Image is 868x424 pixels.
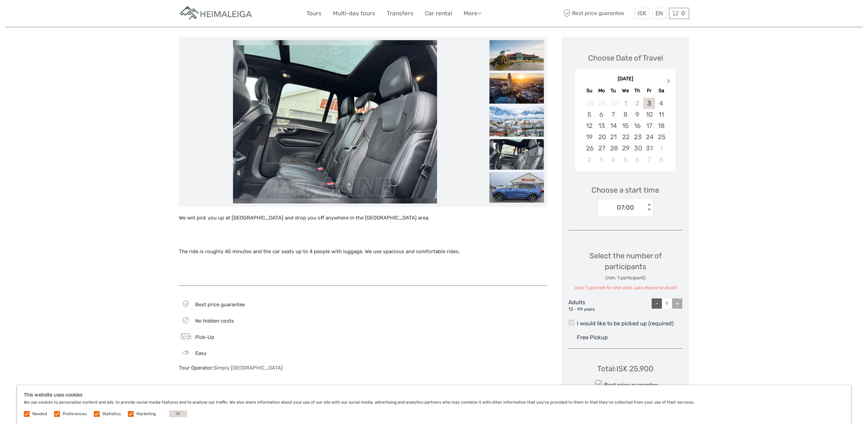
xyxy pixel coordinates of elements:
[619,131,631,143] div: Choose Wednesday, October 22nd, 2025
[214,365,283,371] a: Simply [GEOGRAPHIC_DATA]
[387,9,413,18] a: Transfers
[619,143,631,154] div: Choose Wednesday, October 29th, 2025
[583,98,595,109] div: Not available Sunday, September 28th, 2025
[102,411,121,417] label: Statistics
[631,98,643,109] div: Not available Thursday, October 2nd, 2025
[631,131,643,143] div: Choose Thursday, October 23rd, 2025
[63,411,87,417] label: Preferences
[489,139,544,169] img: 17996e2a85af4b2597290f6d8350a679_slider_thumbnail.jpeg
[607,143,619,154] div: Choose Tuesday, October 28th, 2025
[179,364,356,372] div: Tour Operator:
[333,9,375,18] a: Multi-day tours
[596,143,607,154] div: Choose Monday, October 27th, 2025
[607,120,619,131] div: Choose Tuesday, October 14th, 2025
[607,109,619,120] div: Choose Tuesday, October 7th, 2025
[169,410,187,417] button: OK
[643,109,655,120] div: Choose Friday, October 10th, 2025
[489,73,544,103] img: 6d9dded646584f4bb5f63e8222360122_slider_thumbnail.jpeg
[655,131,667,143] div: Choose Saturday, October 25th, 2025
[489,172,544,202] img: 8ebb4016ec9449429e75c0b30902e5b1_slider_thumbnail.jpeg
[652,8,666,19] div: EN
[195,301,245,308] span: Best price guarantee
[619,98,631,109] div: Not available Wednesday, October 1st, 2025
[17,385,851,424] div: We use cookies to personalise content and ads, to provide social media features and to analyse ou...
[568,306,606,313] div: 13 - 99 years
[619,86,631,95] div: We
[195,318,234,324] span: No hidden costs
[643,154,655,165] div: Choose Friday, November 7th, 2025
[583,86,595,95] div: Su
[643,143,655,154] div: Choose Friday, October 31st, 2025
[179,247,547,256] p: The ride is roughly 45 minutes and the car seats up to 4 people with luggage. We use spacious and...
[655,143,667,154] div: Choose Saturday, November 1st, 2025
[195,350,206,356] span: Easy
[24,392,844,398] h5: This website uses cookies
[596,120,607,131] div: Choose Monday, October 13th, 2025
[583,120,595,131] div: Choose Sunday, October 12th, 2025
[583,131,595,143] div: Choose Sunday, October 19th, 2025
[655,120,667,131] div: Choose Saturday, October 18th, 2025
[596,109,607,120] div: Choose Monday, October 6th, 2025
[619,109,631,120] div: Choose Wednesday, October 8th, 2025
[607,131,619,143] div: Choose Tuesday, October 21st, 2025
[10,12,77,17] p: We're away right now. Please check back later!
[179,5,254,22] img: Apartments in Reykjavik
[588,53,663,63] div: Choose Date of Travel
[655,98,667,109] div: Choose Saturday, October 4th, 2025
[568,320,682,328] label: I would like to be picked up (required)
[583,154,595,165] div: Choose Sunday, November 2nd, 2025
[195,334,214,340] span: Pick-Up
[631,120,643,131] div: Choose Thursday, October 16th, 2025
[655,86,667,95] div: Sa
[575,76,675,83] div: [DATE]
[631,154,643,165] div: Choose Thursday, November 6th, 2025
[32,411,47,417] label: Needed
[489,40,544,70] img: bc308a363919473aa828a2a8f230ced0_slider_thumbnail.jpeg
[596,131,607,143] div: Choose Monday, October 20th, 2025
[568,285,682,291] div: Only 1 spot left for this date. Last chance to book!
[646,204,652,211] div: < >
[643,98,655,109] div: Choose Friday, October 3rd, 2025
[593,378,658,390] div: Best price guarantee
[568,298,606,313] div: Adults
[631,109,643,120] div: Choose Thursday, October 9th, 2025
[672,298,682,309] div: +
[643,120,655,131] div: Choose Friday, October 17th, 2025
[617,203,634,212] div: 07:00
[596,98,607,109] div: Not available Monday, September 29th, 2025
[583,143,595,154] div: Choose Sunday, October 26th, 2025
[643,86,655,95] div: Fr
[643,131,655,143] div: Choose Friday, October 24th, 2025
[597,363,653,374] div: Total : ISK 25,900
[631,143,643,154] div: Choose Thursday, October 30th, 2025
[306,9,321,18] a: Tours
[78,11,86,19] button: Open LiveChat chat widget
[652,298,662,309] div: -
[179,214,547,223] p: We will pick you up at [GEOGRAPHIC_DATA] and drop you off anywhere in the [GEOGRAPHIC_DATA] area.
[489,106,544,136] img: 645dca2eba074665b7b4da7b1665e41c_slider_thumbnail.jpeg
[607,98,619,109] div: Not available Tuesday, September 30th, 2025
[562,8,633,19] span: Best price guarantee
[136,411,156,417] label: Marketing
[591,185,659,195] span: Choose a start time
[619,120,631,131] div: Choose Wednesday, October 15th, 2025
[464,9,481,18] a: More
[577,334,608,341] span: Free Pickup
[577,98,673,165] div: month 2025-10
[596,86,607,95] div: Mo
[619,154,631,165] div: Choose Wednesday, November 5th, 2025
[664,77,675,88] button: Next Month
[607,86,619,95] div: Tu
[631,86,643,95] div: Th
[233,40,437,203] img: 17996e2a85af4b2597290f6d8350a679_main_slider.jpeg
[637,10,646,17] span: ISK
[568,275,682,281] div: (min. 1 participant)
[680,10,686,17] span: 0
[607,154,619,165] div: Choose Tuesday, November 4th, 2025
[425,9,452,18] a: Car rental
[596,154,607,165] div: Choose Monday, November 3rd, 2025
[655,109,667,120] div: Choose Saturday, October 11th, 2025
[583,109,595,120] div: Choose Sunday, October 5th, 2025
[568,250,682,291] div: Select the number of participants
[655,154,667,165] div: Choose Saturday, November 8th, 2025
